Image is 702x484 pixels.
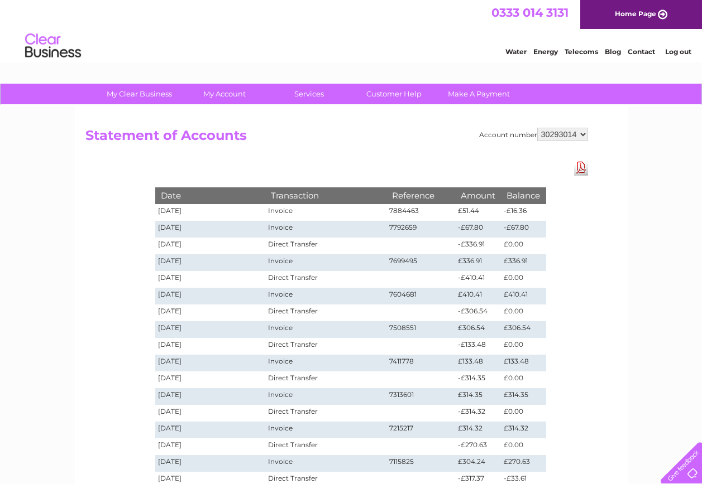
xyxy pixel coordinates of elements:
[265,288,386,304] td: Invoice
[386,321,456,338] td: 7508551
[265,371,386,388] td: Direct Transfer
[501,271,546,288] td: £0.00
[155,405,266,422] td: [DATE]
[455,238,501,254] td: -£336.91
[501,254,546,271] td: £336.91
[455,187,501,204] th: Amount
[386,355,456,371] td: 7411778
[155,271,266,288] td: [DATE]
[386,388,456,405] td: 7313601
[501,221,546,238] td: -£67.80
[265,204,386,221] td: Invoice
[386,455,456,472] td: 7115825
[565,47,598,56] a: Telecoms
[455,438,501,455] td: -£270.63
[155,438,266,455] td: [DATE]
[155,254,266,271] td: [DATE]
[501,321,546,338] td: £306.54
[155,388,266,405] td: [DATE]
[155,221,266,238] td: [DATE]
[455,321,501,338] td: £306.54
[348,84,440,104] a: Customer Help
[263,84,355,104] a: Services
[265,304,386,321] td: Direct Transfer
[455,288,501,304] td: £410.41
[265,187,386,204] th: Transaction
[178,84,270,104] a: My Account
[455,422,501,438] td: £314.32
[155,204,266,221] td: [DATE]
[479,128,588,141] div: Account number
[386,288,456,304] td: 7604681
[155,187,266,204] th: Date
[505,47,527,56] a: Water
[265,438,386,455] td: Direct Transfer
[265,405,386,422] td: Direct Transfer
[155,338,266,355] td: [DATE]
[455,405,501,422] td: -£314.32
[501,455,546,472] td: £270.63
[455,355,501,371] td: £133.48
[501,288,546,304] td: £410.41
[88,6,615,54] div: Clear Business is a trading name of Verastar Limited (registered in [GEOGRAPHIC_DATA] No. 3667643...
[155,321,266,338] td: [DATE]
[155,371,266,388] td: [DATE]
[628,47,655,56] a: Contact
[386,187,456,204] th: Reference
[155,288,266,304] td: [DATE]
[501,238,546,254] td: £0.00
[265,321,386,338] td: Invoice
[533,47,558,56] a: Energy
[265,238,386,254] td: Direct Transfer
[455,455,501,472] td: £304.24
[155,455,266,472] td: [DATE]
[455,221,501,238] td: -£67.80
[455,254,501,271] td: £336.91
[501,338,546,355] td: £0.00
[386,254,456,271] td: 7699495
[386,422,456,438] td: 7215217
[265,422,386,438] td: Invoice
[455,388,501,405] td: £314.35
[265,388,386,405] td: Invoice
[265,338,386,355] td: Direct Transfer
[501,371,546,388] td: £0.00
[85,128,588,149] h2: Statement of Accounts
[93,84,185,104] a: My Clear Business
[501,187,546,204] th: Balance
[455,371,501,388] td: -£314.35
[265,455,386,472] td: Invoice
[265,254,386,271] td: Invoice
[25,29,82,63] img: logo.png
[265,271,386,288] td: Direct Transfer
[501,438,546,455] td: £0.00
[491,6,569,20] a: 0333 014 3131
[605,47,621,56] a: Blog
[265,221,386,238] td: Invoice
[501,304,546,321] td: £0.00
[265,355,386,371] td: Invoice
[155,355,266,371] td: [DATE]
[433,84,525,104] a: Make A Payment
[386,204,456,221] td: 7884463
[455,271,501,288] td: -£410.41
[155,304,266,321] td: [DATE]
[155,422,266,438] td: [DATE]
[501,388,546,405] td: £314.35
[501,422,546,438] td: £314.32
[501,355,546,371] td: £133.48
[501,405,546,422] td: £0.00
[665,47,691,56] a: Log out
[501,204,546,221] td: -£16.36
[455,338,501,355] td: -£133.48
[455,304,501,321] td: -£306.54
[574,159,588,176] a: Download Pdf
[455,204,501,221] td: £51.44
[386,221,456,238] td: 7792659
[155,238,266,254] td: [DATE]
